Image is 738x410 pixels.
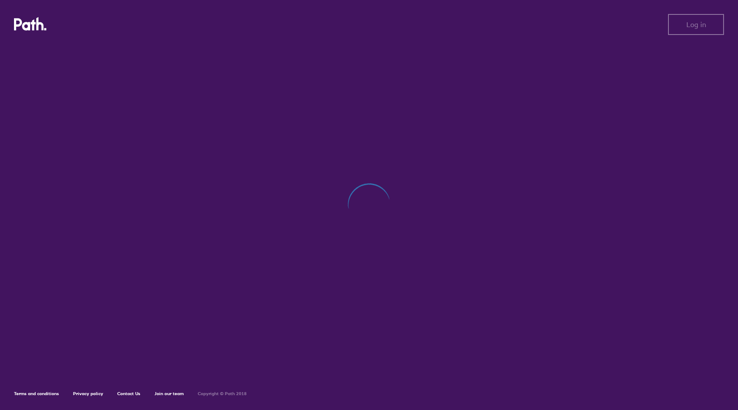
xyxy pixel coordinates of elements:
span: Log in [686,21,706,28]
h6: Copyright © Path 2018 [198,391,247,396]
a: Join our team [154,391,184,396]
a: Contact Us [117,391,140,396]
a: Terms and conditions [14,391,59,396]
button: Log in [668,14,724,35]
a: Privacy policy [73,391,103,396]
